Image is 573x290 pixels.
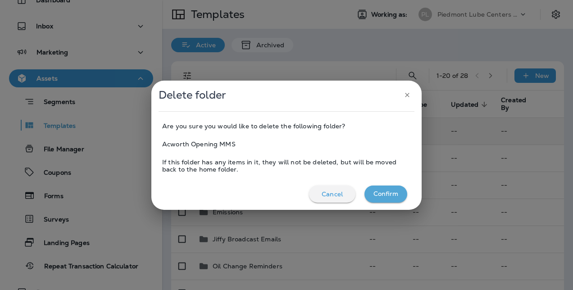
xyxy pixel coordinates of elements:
p: Cancel [322,190,343,198]
p: If this folder has any items in it, they will not be deleted, but will be moved back to the home ... [162,159,411,173]
p: Acworth Opening MMS [162,140,236,148]
p: Are you sure you would like to delete the following folder? [162,122,345,130]
button: Confirm [364,186,407,203]
button: Cancel [309,186,355,203]
span: Delete folder [159,88,226,102]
